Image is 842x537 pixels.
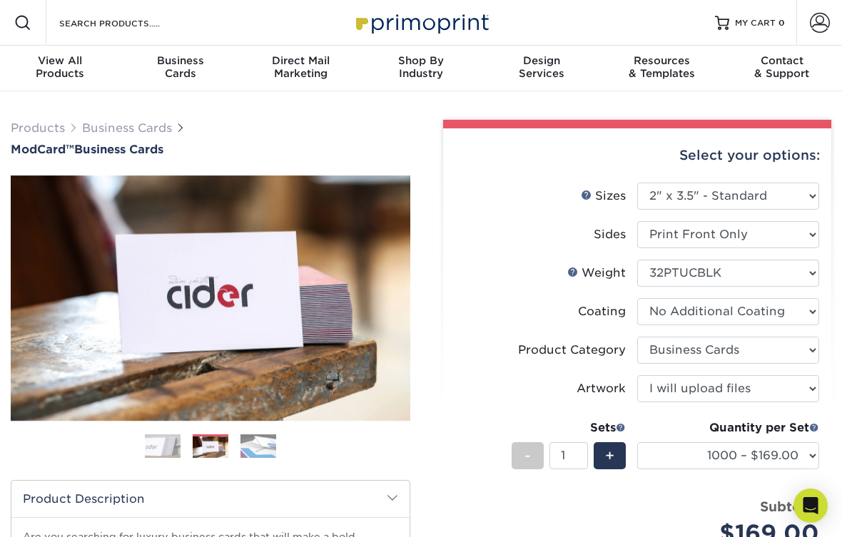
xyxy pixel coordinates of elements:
div: & Templates [602,54,722,80]
div: Sets [512,419,626,436]
div: Select your options: [455,128,820,183]
span: Business [121,54,241,67]
span: MY CART [735,17,776,29]
span: Resources [602,54,722,67]
div: Coating [578,303,626,320]
a: Direct MailMarketing [240,46,361,91]
div: Services [481,54,602,80]
span: - [524,445,531,466]
div: Product Category [518,342,626,359]
h2: Product Description [11,481,410,517]
a: BusinessCards [121,46,241,91]
img: Business Cards 02 [193,436,228,459]
a: Contact& Support [721,46,842,91]
a: Business Cards [82,121,172,135]
span: Shop By [361,54,482,67]
strong: Subtotal [760,498,819,514]
a: Shop ByIndustry [361,46,482,91]
img: Business Cards 01 [145,429,181,464]
img: Primoprint [350,7,492,38]
a: Resources& Templates [602,46,722,91]
div: & Support [721,54,842,80]
input: SEARCH PRODUCTS..... [58,14,197,31]
img: ModCard™ 02 [11,175,410,421]
div: Weight [567,265,626,282]
iframe: Google Customer Reviews [4,493,121,532]
span: Direct Mail [240,54,361,67]
a: ModCard™Business Cards [11,143,410,156]
div: Cards [121,54,241,80]
h1: Business Cards [11,143,410,156]
div: Sizes [581,188,626,205]
a: DesignServices [481,46,602,91]
div: Marketing [240,54,361,80]
a: Products [11,121,65,135]
span: 0 [778,18,785,28]
div: Sides [594,226,626,243]
span: Contact [721,54,842,67]
img: Business Cards 03 [240,434,276,459]
div: Industry [361,54,482,80]
span: ModCard™ [11,143,74,156]
div: Quantity per Set [637,419,819,436]
div: Open Intercom Messenger [793,489,828,523]
span: Design [481,54,602,67]
div: Artwork [577,380,626,397]
span: + [605,445,614,466]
